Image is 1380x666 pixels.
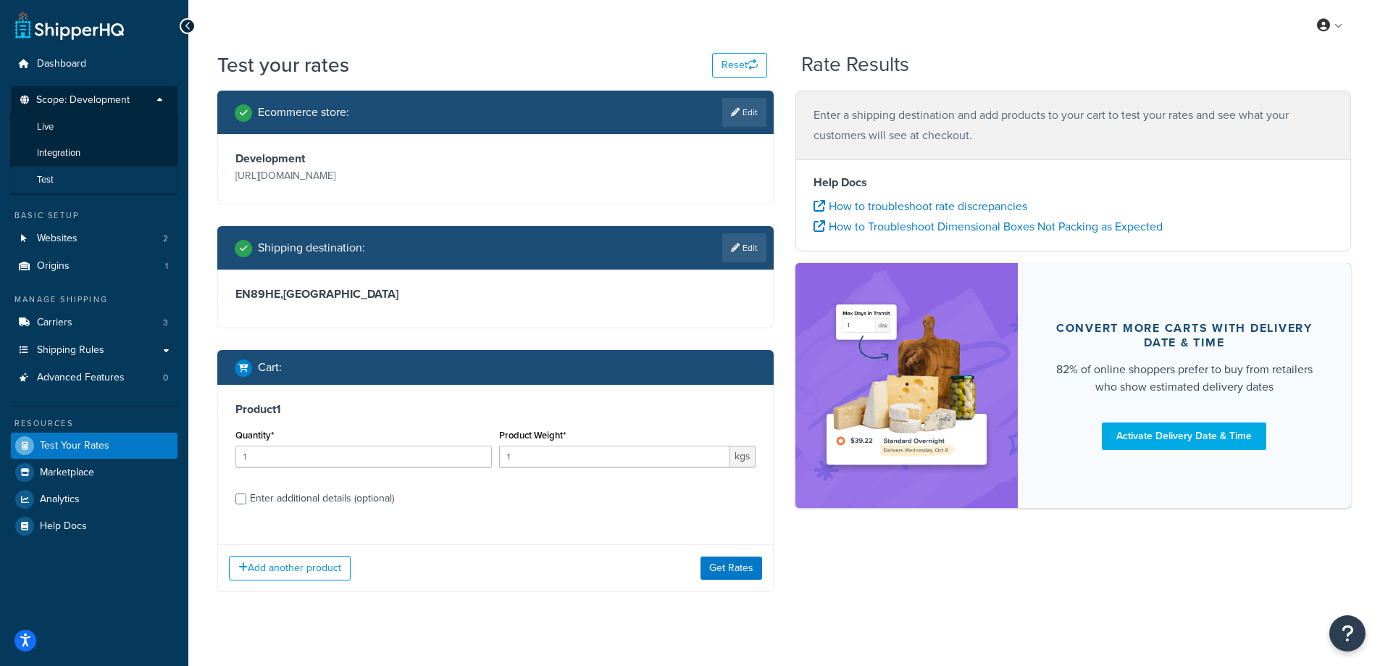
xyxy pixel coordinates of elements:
[11,417,177,430] div: Resources
[11,51,177,78] a: Dashboard
[11,513,177,539] a: Help Docs
[11,253,177,280] li: Origins
[229,556,351,580] button: Add another product
[499,446,730,467] input: 0.00
[163,372,168,384] span: 0
[163,233,168,245] span: 2
[163,317,168,329] span: 3
[37,317,72,329] span: Carriers
[235,446,492,467] input: 0
[1053,321,1317,350] div: Convert more carts with delivery date & time
[37,174,54,186] span: Test
[40,520,87,533] span: Help Docs
[258,361,282,374] h2: Cart :
[37,344,104,357] span: Shipping Rules
[11,365,177,391] li: Advanced Features
[11,337,177,364] a: Shipping Rules
[11,253,177,280] a: Origins1
[235,430,274,441] label: Quantity*
[814,105,1334,146] p: Enter a shipping destination and add products to your cart to test your rates and see what your c...
[258,241,365,254] h2: Shipping destination :
[11,309,177,336] a: Carriers3
[235,402,756,417] h3: Product 1
[11,486,177,512] a: Analytics
[11,209,177,222] div: Basic Setup
[37,233,78,245] span: Websites
[235,287,756,301] h3: EN89HE , [GEOGRAPHIC_DATA]
[217,51,349,79] h1: Test your rates
[40,494,80,506] span: Analytics
[40,440,109,452] span: Test Your Rates
[37,147,80,159] span: Integration
[11,225,177,252] a: Websites2
[165,260,168,272] span: 1
[722,98,766,127] a: Edit
[814,174,1334,191] h4: Help Docs
[11,225,177,252] li: Websites
[11,365,177,391] a: Advanced Features0
[10,114,178,141] li: Live
[36,94,130,107] span: Scope: Development
[40,467,94,479] span: Marketplace
[712,53,767,78] button: Reset
[258,106,349,119] h2: Ecommerce store :
[235,166,492,186] p: [URL][DOMAIN_NAME]
[1053,361,1317,396] div: 82% of online shoppers prefer to buy from retailers who show estimated delivery dates
[37,58,86,70] span: Dashboard
[250,488,394,509] div: Enter additional details (optional)
[1102,423,1266,450] a: Activate Delivery Date & Time
[722,233,766,262] a: Edit
[11,433,177,459] a: Test Your Rates
[10,167,178,193] li: Test
[701,557,762,580] button: Get Rates
[11,459,177,486] a: Marketplace
[11,294,177,306] div: Manage Shipping
[499,430,566,441] label: Product Weight*
[801,54,909,76] h2: Rate Results
[1329,615,1366,652] button: Open Resource Center
[10,140,178,167] li: Integration
[235,494,246,504] input: Enter additional details (optional)
[37,260,70,272] span: Origins
[235,151,492,166] h3: Development
[814,218,1163,235] a: How to Troubleshoot Dimensional Boxes Not Packing as Expected
[37,372,125,384] span: Advanced Features
[37,121,54,133] span: Live
[11,309,177,336] li: Carriers
[730,446,756,467] span: kgs
[817,285,996,486] img: feature-image-ddt-36eae7f7280da8017bfb280eaccd9c446f90b1fe08728e4019434db127062ab4.png
[814,198,1027,215] a: How to troubleshoot rate discrepancies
